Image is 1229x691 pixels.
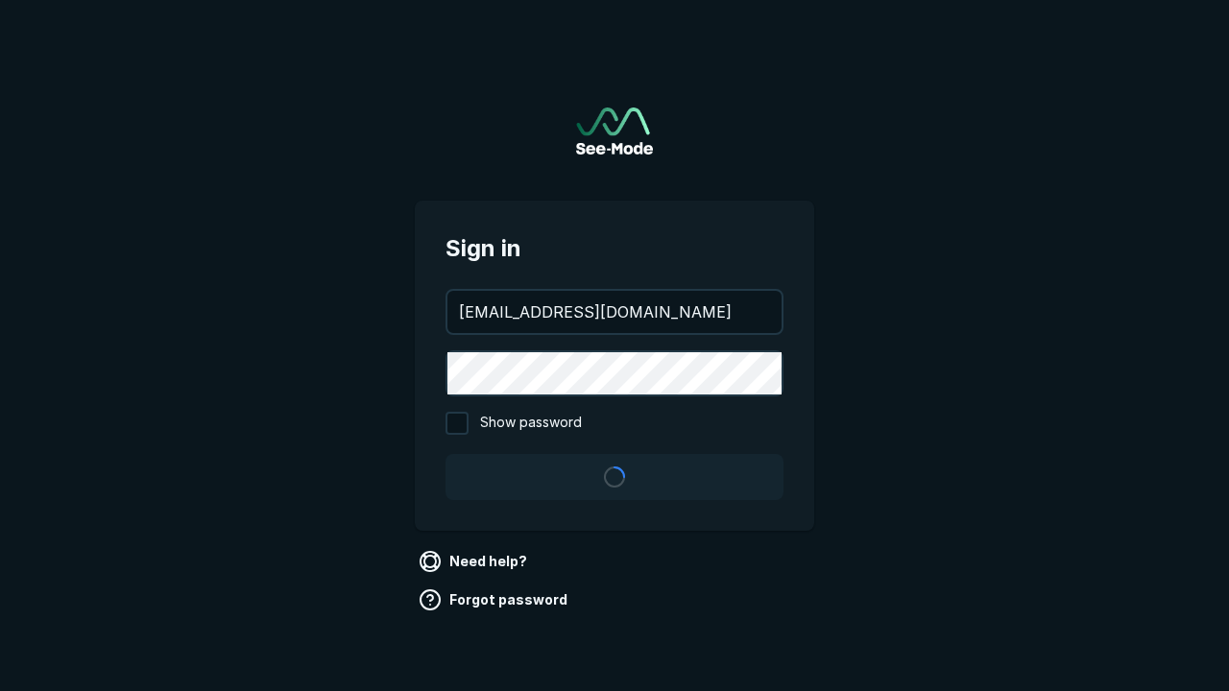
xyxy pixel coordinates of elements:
span: Sign in [446,231,783,266]
a: Go to sign in [576,107,653,155]
span: Show password [480,412,582,435]
a: Need help? [415,546,535,577]
img: See-Mode Logo [576,107,653,155]
input: your@email.com [447,291,782,333]
a: Forgot password [415,584,575,615]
